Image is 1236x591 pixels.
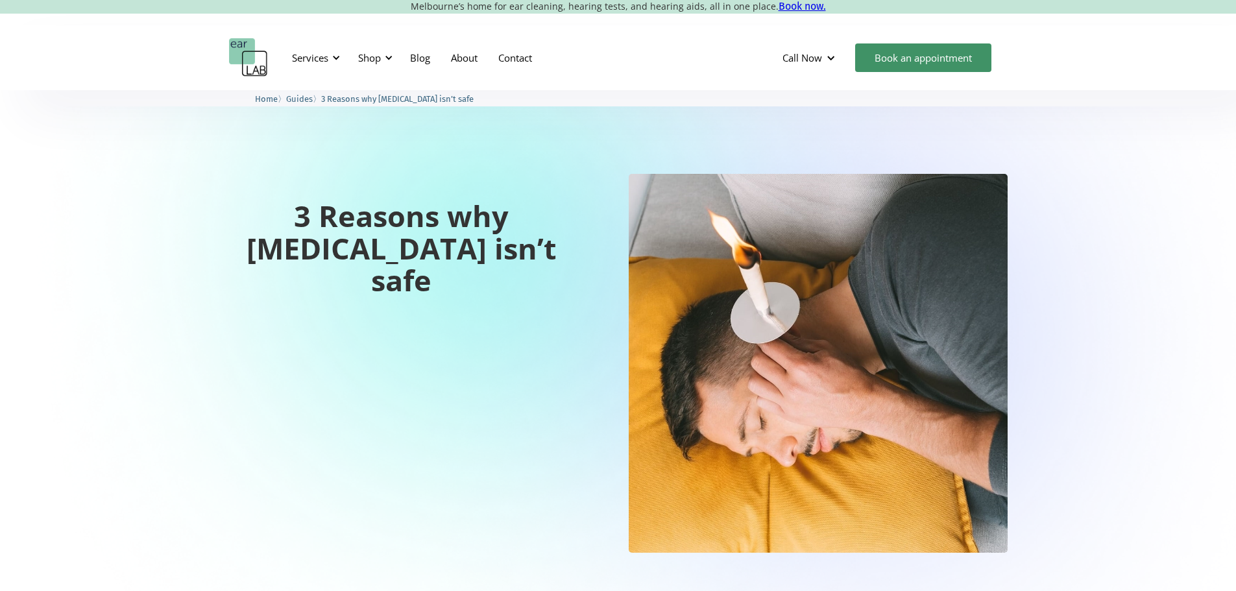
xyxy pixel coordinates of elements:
div: Call Now [782,51,822,64]
a: Home [255,92,278,104]
li: 〉 [286,92,321,106]
a: Guides [286,92,313,104]
div: Shop [350,38,396,77]
li: 〉 [255,92,286,106]
div: Services [284,38,344,77]
a: Contact [488,39,542,77]
span: Home [255,94,278,104]
span: Guides [286,94,313,104]
span: 3 Reasons why [MEDICAL_DATA] isn’t safe [321,94,474,104]
img: 3 Reasons why ear candling isn’t safe [629,174,1008,553]
a: home [229,38,268,77]
div: Services [292,51,328,64]
div: Shop [358,51,381,64]
a: About [441,39,488,77]
a: 3 Reasons why [MEDICAL_DATA] isn’t safe [321,92,474,104]
h1: 3 Reasons why [MEDICAL_DATA] isn’t safe [229,200,574,296]
a: Blog [400,39,441,77]
div: Call Now [772,38,849,77]
a: Book an appointment [855,43,991,72]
